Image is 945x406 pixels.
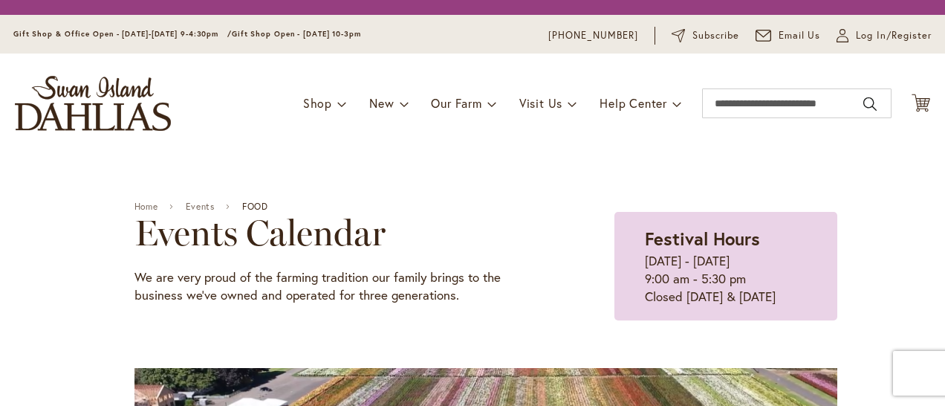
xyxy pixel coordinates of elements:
[672,28,739,43] a: Subscribe
[186,202,215,212] a: Events
[303,95,332,111] span: Shop
[134,268,540,304] p: We are very proud of the farming tradition our family brings to the business we've owned and oper...
[779,28,821,43] span: Email Us
[242,202,267,212] span: FOOD
[15,76,171,131] a: store logo
[13,29,232,39] span: Gift Shop & Office Open - [DATE]-[DATE] 9-4:30pm /
[645,252,807,306] p: [DATE] - [DATE] 9:00 am - 5:30 pm Closed [DATE] & [DATE]
[548,28,638,43] a: [PHONE_NUMBER]
[856,28,932,43] span: Log In/Register
[645,227,760,251] strong: Festival Hours
[837,28,932,43] a: Log In/Register
[600,95,667,111] span: Help Center
[134,202,157,212] a: Home
[756,28,821,43] a: Email Us
[519,95,562,111] span: Visit Us
[431,95,481,111] span: Our Farm
[134,212,540,254] h2: Events Calendar
[863,92,877,116] button: Search
[232,29,361,39] span: Gift Shop Open - [DATE] 10-3pm
[692,28,739,43] span: Subscribe
[369,95,394,111] span: New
